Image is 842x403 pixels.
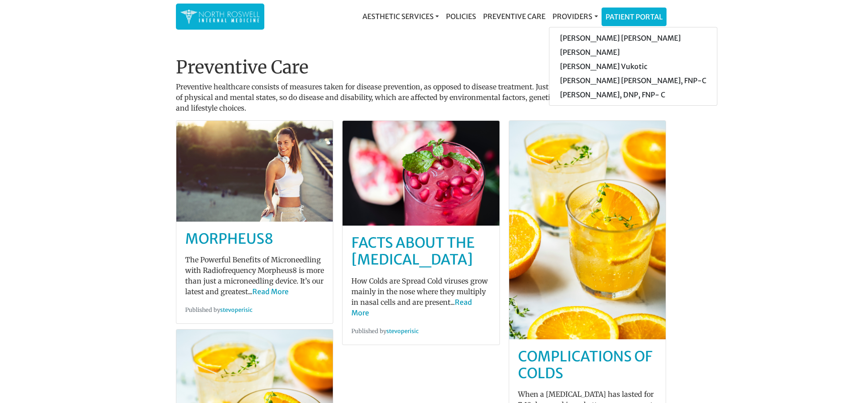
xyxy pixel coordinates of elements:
[351,234,475,269] a: Facts About The [MEDICAL_DATA]
[252,287,289,296] a: Read More
[185,254,324,297] p: The Powerful Benefits of Microneedling with Radiofrequency Morpheus8 is more than just a micronee...
[602,8,666,26] a: Patient Portal
[176,57,667,78] h1: Preventive Care
[351,327,419,334] small: Published by
[359,8,442,25] a: Aesthetic Services
[185,306,252,313] small: Published by
[549,45,717,59] a: [PERSON_NAME]
[509,121,666,339] img: post-default-4.jpg
[549,88,717,102] a: [PERSON_NAME], DNP, FNP- C
[386,327,419,334] a: stevoperisic
[180,8,260,25] img: North Roswell Internal Medicine
[549,31,717,45] a: [PERSON_NAME] [PERSON_NAME]
[549,59,717,73] a: [PERSON_NAME] Vukotic
[549,73,717,88] a: [PERSON_NAME] [PERSON_NAME], FNP-C
[351,276,491,318] p: How Colds are Spread Cold viruses grow mainly in the nose where they multiply in nasal cells and ...
[185,230,274,248] a: MORPHEUS8
[220,306,252,313] a: stevoperisic
[343,121,499,226] img: post-default-5.jpg
[549,8,601,25] a: Providers
[442,8,480,25] a: Policies
[480,8,549,25] a: Preventive Care
[351,298,472,317] a: Read More
[518,348,652,382] a: Complications of Colds
[176,81,667,113] p: Preventive healthcare consists of measures taken for disease prevention, as opposed to disease tr...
